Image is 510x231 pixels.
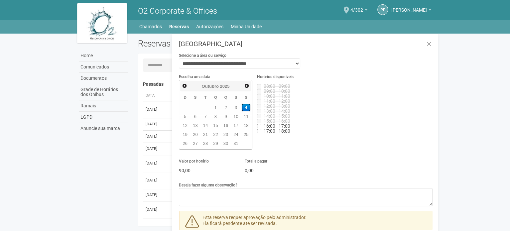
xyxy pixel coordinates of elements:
[143,118,170,130] td: [DATE]
[231,103,241,112] a: 3
[170,130,361,143] td: Sala de Reunião Interna 1 Bloco 2 (até 30 pessoas)
[182,83,187,88] span: Anterior
[231,121,241,130] a: 17
[350,8,367,14] a: 4/302
[143,201,170,218] td: [DATE]
[221,130,231,139] a: 23
[191,112,200,121] a: 6
[211,130,220,139] a: 22
[264,118,290,124] span: Horário indisponível
[184,95,187,99] span: Domingo
[191,139,200,148] a: 27
[211,112,220,121] a: 8
[79,100,128,112] a: Ramais
[231,22,262,31] a: Minha Unidade
[143,143,170,155] td: [DATE]
[170,189,361,201] td: Sala de Reunião Interna 1 Bloco 4 (até 30 pessoas)
[179,211,433,230] div: Esta reserva requer aprovação pelo administrador. Ela ficará pendente até ser revisada.
[224,95,227,99] span: Quinta
[79,84,128,100] a: Grade de Horários dos Ônibus
[170,155,361,172] td: Sala de Reunião Interna 1 Bloco 4 (até 30 pessoas)
[143,101,170,118] td: [DATE]
[143,90,170,101] th: Data
[241,121,251,130] a: 18
[201,112,210,121] a: 7
[191,121,200,130] a: 13
[245,168,301,173] p: 0,00
[377,4,388,15] a: PF
[143,189,170,201] td: [DATE]
[257,84,261,88] input: 08:00 - 09:00
[201,139,210,148] a: 28
[257,109,261,113] input: 13:00 - 14:00
[179,53,226,58] label: Selecione a área ou serviço
[243,82,250,89] a: Próximo
[264,103,290,109] span: Horário indisponível
[391,1,427,13] span: PRISCILLA FREITAS
[181,121,190,130] a: 12
[196,22,223,31] a: Autorizações
[264,98,290,104] span: Horário indisponível
[221,139,231,148] a: 30
[79,112,128,123] a: LGPD
[181,82,189,89] a: Anterior
[191,130,200,139] a: 20
[257,124,261,128] input: 16:00 - 17:00
[179,182,237,188] label: Deseja fazer alguma observação?
[264,108,290,114] span: Horário indisponível
[214,95,217,99] span: Quarta
[257,99,261,103] input: 11:00 - 12:00
[241,130,251,139] a: 25
[220,84,229,89] span: 2025
[204,95,206,99] span: Terça
[211,139,220,148] a: 29
[264,83,290,89] span: Horário indisponível
[181,112,190,121] a: 5
[211,121,220,130] a: 15
[211,103,220,112] a: 1
[79,50,128,61] a: Home
[143,172,170,189] td: [DATE]
[179,74,210,80] label: Escolha uma data
[264,123,290,129] span: Horário indisponível
[245,95,247,99] span: Sábado
[241,103,251,112] a: 4
[221,103,231,112] a: 2
[139,22,162,31] a: Chamados
[201,130,210,139] a: 21
[143,130,170,143] td: [DATE]
[245,158,267,164] label: Total a pagar
[201,121,210,130] a: 14
[257,104,261,108] input: 12:00 - 13:00
[138,6,217,16] span: O2 Corporate & Offices
[257,89,261,93] input: 09:00 - 10:00
[241,112,251,121] a: 11
[257,129,261,133] input: 17:00 - 18:00
[170,101,361,118] td: Sala de Reunião Interna 1 Bloco 4 (até 30 pessoas)
[79,73,128,84] a: Documentos
[257,114,261,118] input: 14:00 - 15:00
[391,8,431,14] a: [PERSON_NAME]
[264,128,290,134] span: Horário indisponível
[231,139,241,148] a: 31
[194,95,196,99] span: Segunda
[138,39,280,49] h2: Reservas
[257,119,261,123] input: 15:00 - 16:00
[264,93,290,99] span: Horário indisponível
[179,41,433,47] h3: [GEOGRAPHIC_DATA]
[179,158,209,164] label: Valor por horário
[257,94,261,98] input: 10:00 - 11:00
[181,139,190,148] a: 26
[179,168,235,173] p: 90,00
[79,61,128,73] a: Comunicados
[231,112,241,121] a: 10
[221,121,231,130] a: 16
[231,130,241,139] a: 24
[264,113,290,119] span: Horário indisponível
[143,82,428,87] h4: Passadas
[79,123,128,134] a: Anuncie sua marca
[170,172,361,189] td: Sala de Reunião Interna 1 Bloco 4 (até 30 pessoas)
[170,118,361,130] td: Sala de Reunião Interna 1 Bloco 4 (até 30 pessoas)
[235,95,237,99] span: Sexta
[169,22,189,31] a: Reservas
